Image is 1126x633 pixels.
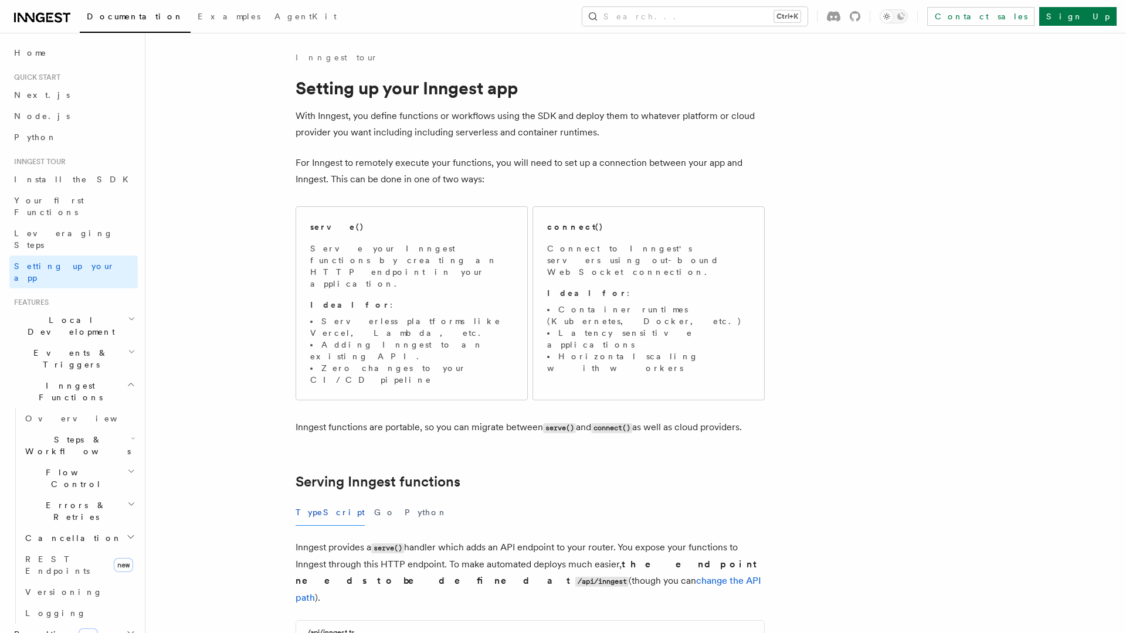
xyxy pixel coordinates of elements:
[547,221,603,233] h2: connect()
[9,309,138,342] button: Local Development
[9,298,49,307] span: Features
[9,42,138,63] a: Home
[9,84,138,105] a: Next.js
[296,419,765,436] p: Inngest functions are portable, so you can migrate between and as well as cloud providers.
[9,73,60,82] span: Quick start
[533,206,765,400] a: connect()Connect to Inngest's servers using out-bound WebSocket connection.Ideal for:Container ru...
[21,429,138,462] button: Steps & Workflows
[80,4,191,33] a: Documentation
[14,47,47,59] span: Home
[21,408,138,429] a: Overview
[371,543,404,553] code: serve()
[21,434,131,457] span: Steps & Workflows
[14,196,84,217] span: Your first Functions
[25,587,103,597] span: Versioning
[9,223,138,256] a: Leveraging Steps
[547,243,750,278] p: Connect to Inngest's servers using out-bound WebSocket connection.
[547,350,750,374] li: Horizontal scaling with workers
[310,315,513,339] li: Serverless platforms like Vercel, Lambda, etc.
[21,603,138,624] a: Logging
[296,108,765,141] p: With Inngest, you define functions or workflows using the SDK and deploy them to whatever platfor...
[543,423,576,433] code: serve()
[296,155,765,188] p: For Inngest to remotely execute your functions, you will need to set up a connection between your...
[9,408,138,624] div: Inngest Functions
[310,339,513,362] li: Adding Inngest to an existing API.
[9,342,138,375] button: Events & Triggers
[114,558,133,572] span: new
[582,7,808,26] button: Search...Ctrl+K
[9,190,138,223] a: Your first Functions
[21,495,138,527] button: Errors & Retries
[591,423,632,433] code: connect()
[9,169,138,190] a: Install the SDK
[9,157,66,166] span: Inngest tour
[9,375,138,408] button: Inngest Functions
[547,287,750,299] p: :
[547,288,627,298] strong: Ideal for
[310,362,513,386] li: Zero changes to your CI/CD pipeline
[774,11,801,22] kbd: Ctrl+K
[9,105,138,127] a: Node.js
[274,12,337,21] span: AgentKit
[547,327,750,350] li: Latency sensitive applications
[310,300,390,309] strong: Ideal for
[14,111,70,121] span: Node.js
[405,499,447,526] button: Python
[198,12,260,21] span: Examples
[296,539,765,606] p: Inngest provides a handler which adds an API endpoint to your router. You expose your functions t...
[14,229,113,250] span: Leveraging Steps
[9,347,128,370] span: Events & Triggers
[310,299,513,311] p: :
[14,132,57,142] span: Python
[25,608,86,618] span: Logging
[14,90,70,100] span: Next.js
[21,499,127,523] span: Errors & Retries
[296,206,528,400] a: serve()Serve your Inngest functions by creating an HTTP endpoint in your application.Ideal for:Se...
[310,243,513,290] p: Serve your Inngest functions by creating an HTTP endpoint in your application.
[296,499,365,526] button: TypeScript
[25,554,90,576] span: REST Endpoints
[21,532,122,544] span: Cancellation
[21,581,138,603] a: Versioning
[575,577,629,587] code: /api/inngest
[25,414,146,423] span: Overview
[9,380,127,403] span: Inngest Functions
[9,127,138,148] a: Python
[310,221,364,233] h2: serve()
[1039,7,1117,26] a: Sign Up
[21,467,127,490] span: Flow Control
[374,499,395,526] button: Go
[296,52,378,63] a: Inngest tour
[296,474,460,490] a: Serving Inngest functions
[14,261,115,283] span: Setting up your app
[267,4,344,32] a: AgentKit
[9,314,128,338] span: Local Development
[296,77,765,98] h1: Setting up your Inngest app
[880,9,908,23] button: Toggle dark mode
[21,527,138,549] button: Cancellation
[14,175,135,184] span: Install the SDK
[547,304,750,327] li: Container runtimes (Kubernetes, Docker, etc.)
[927,7,1035,26] a: Contact sales
[21,549,138,581] a: REST Endpointsnew
[21,462,138,495] button: Flow Control
[191,4,267,32] a: Examples
[9,256,138,288] a: Setting up your app
[87,12,184,21] span: Documentation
